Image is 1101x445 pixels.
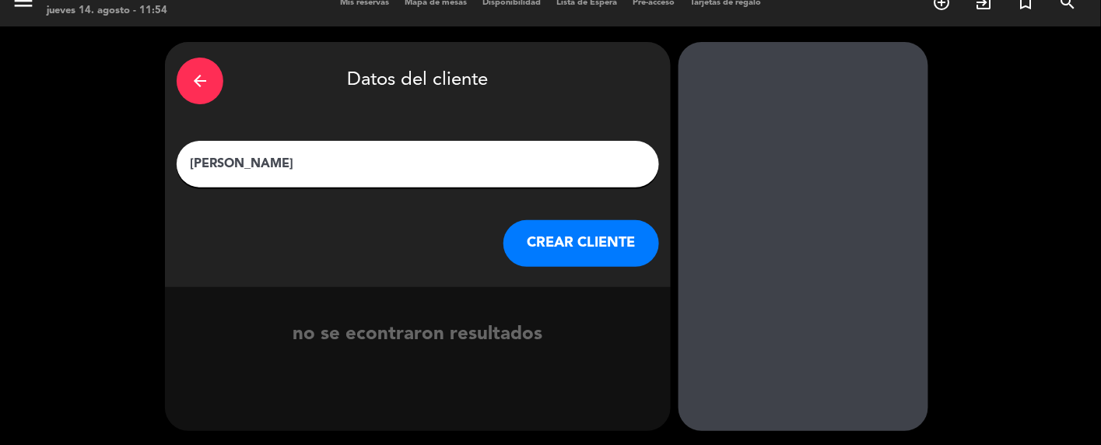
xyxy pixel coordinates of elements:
div: no se econtraron resultados [165,320,671,350]
i: arrow_back [191,72,209,90]
input: Escriba nombre, correo electrónico o número de teléfono... [188,153,647,175]
div: jueves 14. agosto - 11:54 [47,3,167,19]
button: CREAR CLIENTE [503,220,659,267]
div: Datos del cliente [177,54,659,108]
